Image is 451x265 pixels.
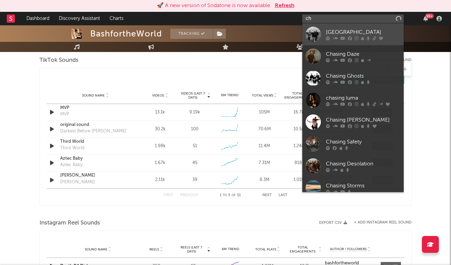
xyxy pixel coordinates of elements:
[179,91,207,100] span: Videos (last 7 days)
[144,109,176,116] div: 13.1k
[354,221,411,224] button: + Add Instagram Reel Sound
[157,2,271,10] div: 🚀 A new version of Sodatone is now available.
[180,193,198,197] button: Previous
[249,160,280,166] div: 7.31M
[192,160,197,166] div: 45
[60,155,131,162] a: Aztec Baby
[60,111,69,118] div: MVP
[249,177,280,183] div: 8.3M
[423,16,428,21] button: 99+
[284,143,315,150] div: 1.24M
[164,193,173,197] button: First
[60,162,82,168] div: Aztec Baby
[252,94,273,98] span: Total Views
[60,145,85,152] div: Third World
[302,15,404,23] input: Search for artists
[302,45,404,67] a: Chasing Daze
[326,72,400,80] div: Chasing Ghosts
[105,12,128,25] a: Charts
[326,50,400,58] div: Chasing Daze
[284,126,315,133] div: 10.5M
[60,105,131,111] a: MVP
[144,143,176,150] div: 1.98k
[284,109,315,116] div: 16.7M
[192,177,197,183] div: 39
[330,247,366,251] span: Author / Followers
[54,12,105,25] a: Discovery Assistant
[302,177,404,199] a: Chasing Storms
[284,160,315,166] div: 818k
[40,219,100,227] span: Instagram Reel Sounds
[60,138,131,145] a: Third World
[249,126,280,133] div: 70.6M
[284,177,315,183] div: 1.01M
[193,143,197,150] div: 51
[170,29,213,39] button: Tracking
[302,23,404,45] a: [GEOGRAPHIC_DATA]
[144,177,176,183] div: 2.11k
[223,194,227,197] span: to
[326,160,400,168] div: Chasing Desolation
[144,160,176,166] div: 1.67k
[279,193,287,197] button: Last
[60,122,131,128] a: original sound
[152,94,164,98] span: Videos
[284,91,311,100] span: Total Engagements
[212,191,249,200] div: 1 5 51
[288,245,318,254] span: Total Engagements
[302,111,404,133] a: Chasing [PERSON_NAME]
[302,133,404,155] a: Chasing Safety
[275,2,294,10] button: Refresh
[90,29,162,39] div: BashfortheWorld
[319,221,347,225] button: Export CSV
[191,126,198,133] div: 100
[425,14,434,19] div: 99 +
[326,28,400,36] div: [GEOGRAPHIC_DATA]
[82,94,105,98] span: Sound Name
[214,93,245,98] div: 6M Trend
[149,247,159,251] span: Reels
[189,109,200,116] div: 9.19k
[60,179,95,186] div: [PERSON_NAME]
[144,126,176,133] div: 30.2k
[40,56,78,64] span: TikTok Sounds
[302,89,404,111] a: chasing luma
[60,128,126,135] div: Darkest Before [PERSON_NAME]
[176,245,206,254] span: Reels (last 7 days)
[249,143,280,150] div: 11.4M
[302,67,404,89] a: Chasing Ghosts
[302,155,404,177] a: Chasing Desolation
[347,221,411,224] div: + Add Instagram Reel Sound
[22,12,54,25] a: Dashboard
[60,172,131,179] a: [PERSON_NAME]
[326,182,400,190] div: Chasing Storms
[255,247,276,251] span: Total Plays
[326,116,400,124] div: Chasing [PERSON_NAME]
[214,247,247,252] div: 6M Trend
[326,138,400,146] div: Chasing Safety
[232,194,236,197] span: of
[85,247,108,251] span: Sound Name
[262,193,272,197] button: Next
[326,94,400,102] div: chasing luma
[249,109,280,116] div: 105M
